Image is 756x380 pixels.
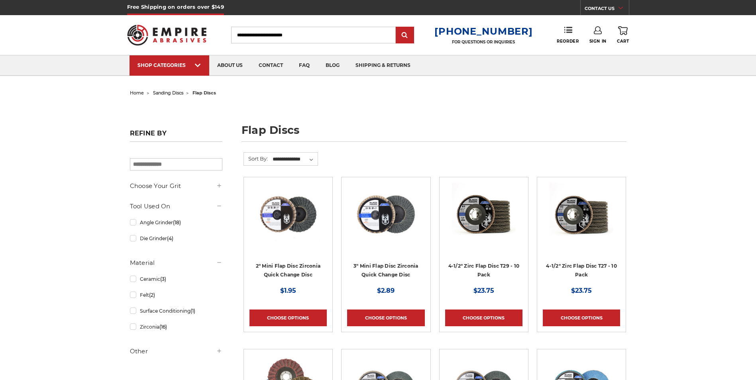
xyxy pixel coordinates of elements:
[130,90,144,96] a: home
[291,55,318,76] a: faq
[557,26,579,43] a: Reorder
[434,39,532,45] p: FOR QUESTIONS OR INQUIRIES
[448,263,520,278] a: 4-1/2" Zirc Flap Disc T29 - 10 Pack
[251,55,291,76] a: contact
[557,39,579,44] span: Reorder
[167,235,173,241] span: (4)
[256,183,320,247] img: Black Hawk Abrasives 2-inch Zirconia Flap Disc with 60 Grit Zirconia for Smooth Finishing
[149,292,155,298] span: (2)
[249,183,327,260] a: Black Hawk Abrasives 2-inch Zirconia Flap Disc with 60 Grit Zirconia for Smooth Finishing
[130,129,222,142] h5: Refine by
[153,90,183,96] a: sanding discs
[546,263,617,278] a: 4-1/2" Zirc Flap Disc T27 - 10 Pack
[347,183,424,260] a: BHA 3" Quick Change 60 Grit Flap Disc for Fine Grinding and Finishing
[434,25,532,37] a: [PHONE_NUMBER]
[130,320,222,334] a: Zirconia
[159,324,167,330] span: (16)
[445,309,522,326] a: Choose Options
[589,39,607,44] span: Sign In
[280,287,296,294] span: $1.95
[256,263,321,278] a: 2" Mini Flap Disc Zirconia Quick Change Disc
[130,304,222,318] a: Surface Conditioning
[543,309,620,326] a: Choose Options
[160,276,166,282] span: (3)
[550,183,613,247] img: Black Hawk 4-1/2" x 7/8" Flap Disc Type 27 - 10 Pack
[377,287,395,294] span: $2.89
[130,288,222,302] a: Felt
[353,263,418,278] a: 3" Mini Flap Disc Zirconia Quick Change Disc
[130,231,222,245] a: Die Grinder
[271,153,318,165] select: Sort By:
[348,55,418,76] a: shipping & returns
[354,183,418,247] img: BHA 3" Quick Change 60 Grit Flap Disc for Fine Grinding and Finishing
[249,309,327,326] a: Choose Options
[617,26,629,44] a: Cart
[130,181,222,191] h5: Choose Your Grit
[571,287,592,294] span: $23.75
[130,258,222,268] h5: Material
[318,55,348,76] a: blog
[585,4,629,15] a: CONTACT US
[130,215,222,229] a: Angle Grinder
[242,125,626,142] h1: flap discs
[543,183,620,260] a: Black Hawk 4-1/2" x 7/8" Flap Disc Type 27 - 10 Pack
[190,308,195,314] span: (1)
[452,183,516,247] img: 4.5" Black Hawk Zirconia Flap Disc 10 Pack
[617,39,629,44] span: Cart
[347,309,424,326] a: Choose Options
[130,347,222,356] h5: Other
[397,27,413,43] input: Submit
[130,202,222,211] h5: Tool Used On
[473,287,494,294] span: $23.75
[192,90,216,96] span: flap discs
[130,272,222,286] a: Ceramic
[127,20,207,51] img: Empire Abrasives
[209,55,251,76] a: about us
[137,62,201,68] div: SHOP CATEGORIES
[445,183,522,260] a: 4.5" Black Hawk Zirconia Flap Disc 10 Pack
[173,219,181,225] span: (18)
[244,153,268,165] label: Sort By:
